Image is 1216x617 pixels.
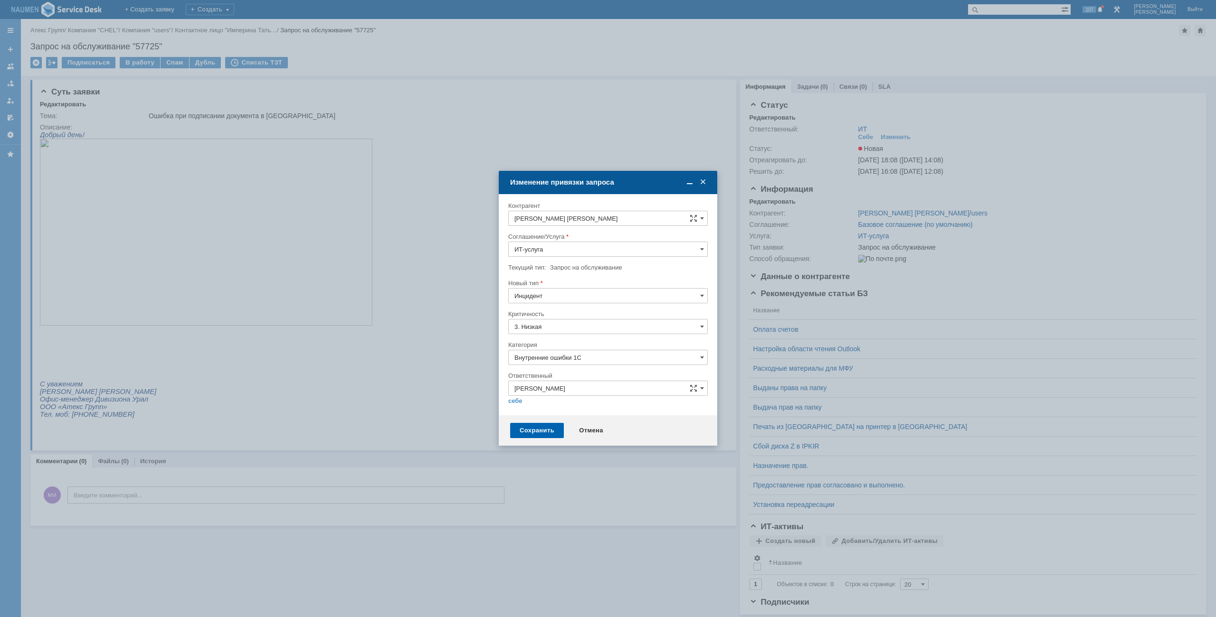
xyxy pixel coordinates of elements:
div: Изменение привязки запроса [510,178,708,187]
label: Текущий тип: [508,264,546,271]
div: Категория [508,342,706,348]
span: Запрос на обслуживание [550,264,622,271]
span: Закрыть [698,178,708,187]
span: Сложная форма [690,215,697,222]
div: Новый тип [508,280,706,286]
span: Свернуть (Ctrl + M) [685,178,694,187]
a: себе [508,397,522,405]
div: Критичность [508,311,706,317]
div: Контрагент [508,203,706,209]
div: Соглашение/Услуга [508,234,706,240]
span: Сложная форма [690,384,697,392]
div: Ответственный [508,373,706,379]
